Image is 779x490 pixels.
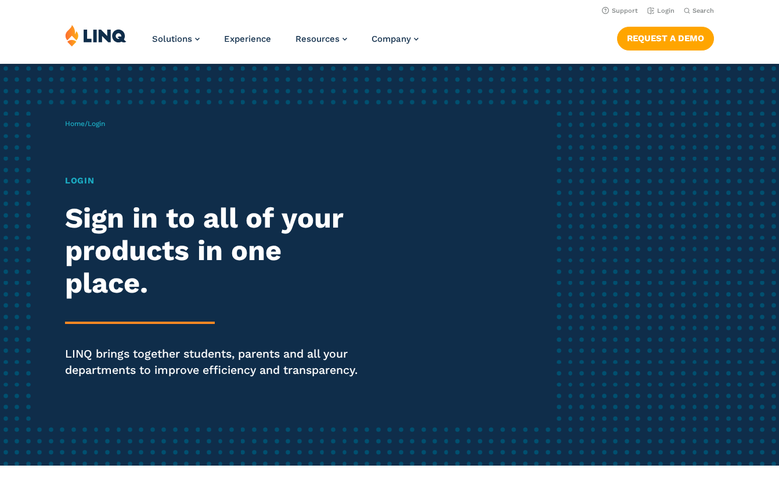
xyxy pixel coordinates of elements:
span: / [65,120,105,128]
span: Solutions [152,34,192,44]
a: Resources [295,34,347,44]
a: Company [372,34,419,44]
button: Open Search Bar [684,6,714,15]
a: Support [602,7,638,15]
img: LINQ | K‑12 Software [65,24,127,46]
span: Resources [295,34,340,44]
h1: Login [65,174,365,187]
h2: Sign in to all of your products in one place. [65,202,365,299]
span: Login [88,120,105,128]
nav: Primary Navigation [152,24,419,63]
span: Search [693,7,714,15]
a: Solutions [152,34,200,44]
span: Company [372,34,411,44]
a: Login [647,7,675,15]
nav: Button Navigation [617,24,714,50]
a: Experience [224,34,271,44]
a: Request a Demo [617,27,714,50]
a: Home [65,120,85,128]
p: LINQ brings together students, parents and all your departments to improve efficiency and transpa... [65,346,365,379]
